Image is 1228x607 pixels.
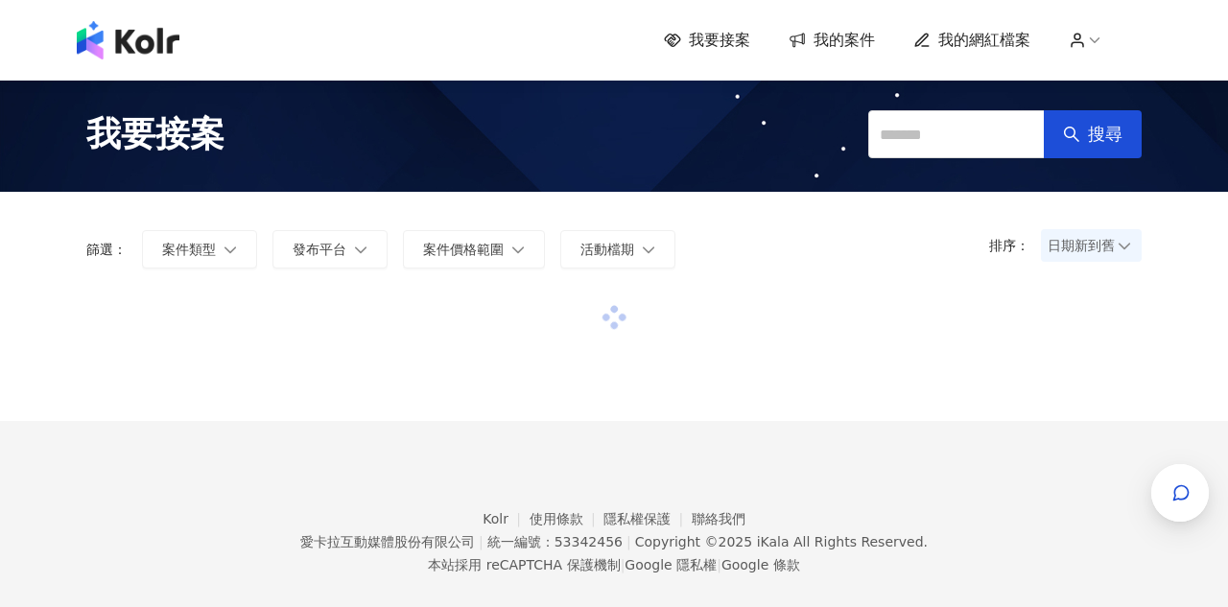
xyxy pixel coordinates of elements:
[162,242,216,257] span: 案件類型
[989,238,1041,253] p: 排序：
[717,557,721,572] span: |
[483,511,529,526] a: Kolr
[635,534,928,549] div: Copyright © 2025 All Rights Reserved.
[1048,231,1135,260] span: 日期新到舊
[300,534,475,549] div: 愛卡拉互動媒體股份有限公司
[530,511,604,526] a: 使用條款
[86,110,224,158] span: 我要接案
[721,557,800,572] a: Google 條款
[1088,124,1122,145] span: 搜尋
[1044,110,1142,158] button: 搜尋
[272,230,388,268] button: 發布平台
[664,30,750,51] a: 我要接案
[487,534,623,549] div: 統一編號：53342456
[403,230,545,268] button: 案件價格範圍
[77,21,179,59] img: logo
[789,30,875,51] a: 我的案件
[913,30,1030,51] a: 我的網紅檔案
[293,242,346,257] span: 發布平台
[625,557,717,572] a: Google 隱私權
[603,511,692,526] a: 隱私權保護
[689,30,750,51] span: 我要接案
[692,511,745,526] a: 聯絡我們
[626,534,631,549] span: |
[479,534,484,549] span: |
[621,557,626,572] span: |
[938,30,1030,51] span: 我的網紅檔案
[423,242,504,257] span: 案件價格範圍
[428,553,799,576] span: 本站採用 reCAPTCHA 保護機制
[814,30,875,51] span: 我的案件
[757,534,790,549] a: iKala
[580,242,634,257] span: 活動檔期
[86,242,127,257] p: 篩選：
[142,230,257,268] button: 案件類型
[560,230,675,268] button: 活動檔期
[1063,126,1080,143] span: search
